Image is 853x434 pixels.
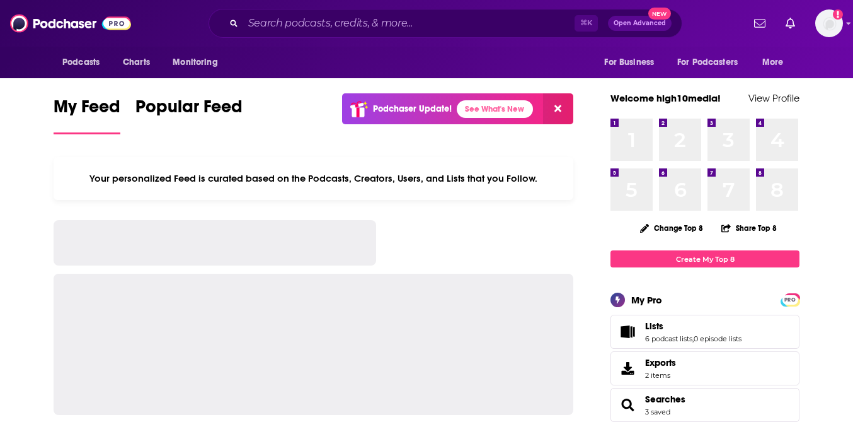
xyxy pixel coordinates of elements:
[610,250,799,267] a: Create My Top 8
[645,334,692,343] a: 6 podcast lists
[645,408,670,416] a: 3 saved
[782,295,798,305] span: PRO
[648,8,671,20] span: New
[608,16,672,31] button: Open AdvancedNew
[135,96,243,125] span: Popular Feed
[209,9,682,38] div: Search podcasts, credits, & more...
[669,50,756,74] button: open menu
[610,92,721,104] a: Welcome high10media!
[54,50,116,74] button: open menu
[123,54,150,71] span: Charts
[173,54,217,71] span: Monitoring
[575,15,598,32] span: ⌘ K
[781,13,800,34] a: Show notifications dropdown
[815,9,843,37] span: Logged in as high10media
[62,54,100,71] span: Podcasts
[164,50,234,74] button: open menu
[604,54,654,71] span: For Business
[615,323,640,341] a: Lists
[373,103,452,114] p: Podchaser Update!
[633,220,711,236] button: Change Top 8
[645,371,676,380] span: 2 items
[10,11,131,35] img: Podchaser - Follow, Share and Rate Podcasts
[243,13,575,33] input: Search podcasts, credits, & more...
[694,334,741,343] a: 0 episode lists
[692,334,694,343] span: ,
[815,9,843,37] button: Show profile menu
[782,295,798,304] a: PRO
[54,96,120,134] a: My Feed
[645,320,741,332] a: Lists
[615,360,640,377] span: Exports
[748,92,799,104] a: View Profile
[645,357,676,368] span: Exports
[833,9,843,20] svg: Add a profile image
[115,50,157,74] a: Charts
[721,216,777,240] button: Share Top 8
[457,100,533,118] a: See What's New
[615,396,640,414] a: Searches
[54,96,120,125] span: My Feed
[54,157,573,200] div: Your personalized Feed is curated based on the Podcasts, Creators, Users, and Lists that you Follow.
[677,54,738,71] span: For Podcasters
[614,20,666,26] span: Open Advanced
[135,96,243,134] a: Popular Feed
[631,294,662,306] div: My Pro
[610,351,799,385] a: Exports
[645,320,663,332] span: Lists
[610,388,799,422] span: Searches
[595,50,670,74] button: open menu
[610,315,799,349] span: Lists
[762,54,784,71] span: More
[749,13,770,34] a: Show notifications dropdown
[815,9,843,37] img: User Profile
[753,50,799,74] button: open menu
[645,394,685,405] a: Searches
